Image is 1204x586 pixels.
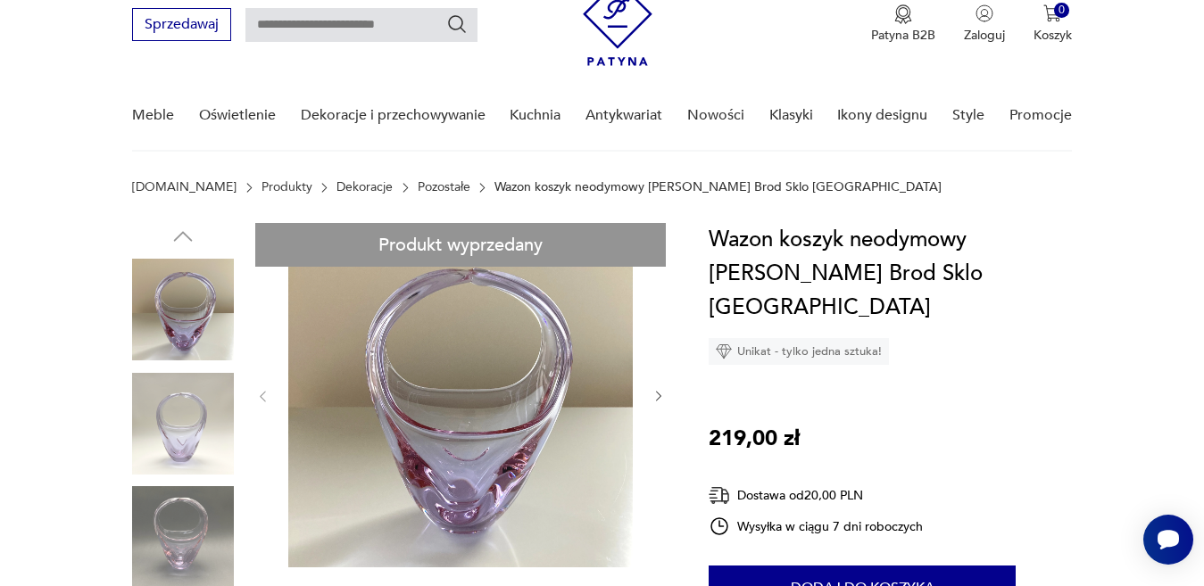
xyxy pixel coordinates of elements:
[709,484,923,507] div: Dostawa od 20,00 PLN
[976,4,993,22] img: Ikonka użytkownika
[132,259,234,360] img: Zdjęcie produktu Wazon koszyk neodymowy M. Klinger Zelezny Brod Sklo Czechy
[1043,4,1061,22] img: Ikona koszyka
[494,180,942,194] p: Wazon koszyk neodymowy [PERSON_NAME] Brod Sklo [GEOGRAPHIC_DATA]
[837,81,927,150] a: Ikony designu
[446,13,468,35] button: Szukaj
[894,4,912,24] img: Ikona medalu
[132,373,234,475] img: Zdjęcie produktu Wazon koszyk neodymowy M. Klinger Zelezny Brod Sklo Czechy
[132,180,237,194] a: [DOMAIN_NAME]
[1143,515,1193,565] iframe: Smartsupp widget button
[871,27,935,44] p: Patyna B2B
[585,81,662,150] a: Antykwariat
[709,516,923,537] div: Wysyłka w ciągu 7 dni roboczych
[1009,81,1072,150] a: Promocje
[964,27,1005,44] p: Zaloguj
[1054,3,1069,18] div: 0
[952,81,984,150] a: Style
[418,180,470,194] a: Pozostałe
[687,81,744,150] a: Nowości
[716,343,732,359] img: Ikona diamentu
[255,223,666,267] div: Produkt wyprzedany
[132,20,231,32] a: Sprzedawaj
[288,223,633,567] img: Zdjęcie produktu Wazon koszyk neodymowy M. Klinger Zelezny Brod Sklo Czechy
[709,338,889,365] div: Unikat - tylko jedna sztuka!
[871,4,935,44] button: Patyna B2B
[336,180,393,194] a: Dekoracje
[871,4,935,44] a: Ikona medaluPatyna B2B
[301,81,486,150] a: Dekoracje i przechowywanie
[132,81,174,150] a: Meble
[709,223,1084,325] h1: Wazon koszyk neodymowy [PERSON_NAME] Brod Sklo [GEOGRAPHIC_DATA]
[199,81,276,150] a: Oświetlenie
[1034,4,1072,44] button: 0Koszyk
[709,484,730,507] img: Ikona dostawy
[769,81,813,150] a: Klasyki
[1034,27,1072,44] p: Koszyk
[132,8,231,41] button: Sprzedawaj
[964,4,1005,44] button: Zaloguj
[262,180,312,194] a: Produkty
[510,81,560,150] a: Kuchnia
[709,422,800,456] p: 219,00 zł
